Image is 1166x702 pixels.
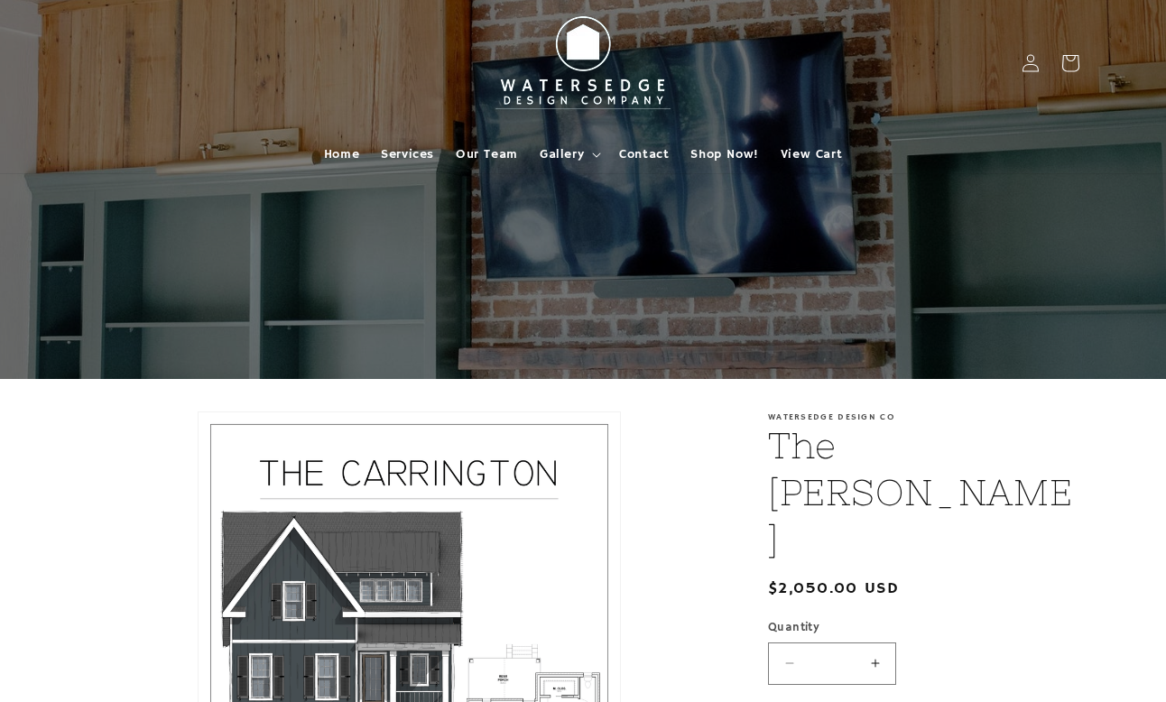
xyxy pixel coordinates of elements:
[456,146,518,162] span: Our Team
[540,146,584,162] span: Gallery
[313,135,370,173] a: Home
[781,146,842,162] span: View Cart
[608,135,680,173] a: Contact
[768,577,899,601] span: $2,050.00 USD
[370,135,445,173] a: Services
[680,135,769,173] a: Shop Now!
[770,135,853,173] a: View Cart
[381,146,434,162] span: Services
[529,135,608,173] summary: Gallery
[768,411,1079,422] p: Watersedge Design Co
[619,146,669,162] span: Contact
[445,135,529,173] a: Our Team
[690,146,758,162] span: Shop Now!
[484,7,682,119] img: Watersedge Design Co
[324,146,359,162] span: Home
[768,619,1079,637] label: Quantity
[768,422,1079,563] h1: The [PERSON_NAME]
